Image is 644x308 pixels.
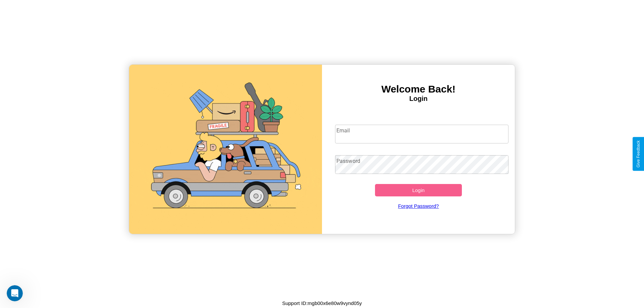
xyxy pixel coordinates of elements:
[129,65,322,234] img: gif
[375,184,462,196] button: Login
[322,83,515,95] h3: Welcome Back!
[7,285,23,301] iframe: Intercom live chat
[322,95,515,103] h4: Login
[282,299,362,308] p: Support ID: mgb00x6e80w9vynd05y
[636,140,641,168] div: Give Feedback
[332,196,505,215] a: Forgot Password?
